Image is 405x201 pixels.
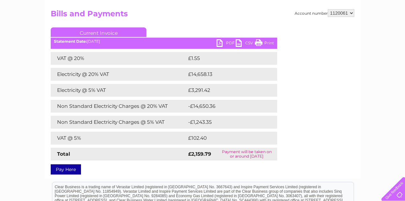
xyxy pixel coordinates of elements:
[187,100,269,113] td: -£14,650.36
[51,39,277,44] div: [DATE]
[285,3,329,11] a: 0333 014 3131
[217,148,277,160] td: Payment will be taken on or around [DATE]
[51,84,187,97] td: Electricity @ 5% VAT
[57,151,70,157] strong: Total
[187,52,261,65] td: £1.55
[51,164,81,175] a: Pay Here
[187,68,268,81] td: £14,658.13
[51,9,354,21] h2: Bills and Payments
[52,4,354,31] div: Clear Business is a trading name of Verastar Limited (registered in [GEOGRAPHIC_DATA] No. 3667643...
[293,27,305,32] a: Water
[54,39,87,44] b: Statement Date:
[51,68,187,81] td: Electricity @ 20% VAT
[51,132,187,145] td: VAT @ 5%
[51,116,187,129] td: Non Standard Electricity Charges @ 5% VAT
[217,39,236,48] a: PDF
[236,39,255,48] a: CSV
[384,27,399,32] a: Log out
[14,17,47,36] img: logo.png
[188,151,211,157] strong: £2,159.79
[187,116,268,129] td: -£1,243.35
[187,84,267,97] td: £3,291.42
[363,27,378,32] a: Contact
[51,100,187,113] td: Non Standard Electricity Charges @ 20% VAT
[51,52,187,65] td: VAT @ 20%
[255,39,274,48] a: Print
[309,27,323,32] a: Energy
[295,9,354,17] div: Account number
[51,27,146,37] a: Current Invoice
[350,27,359,32] a: Blog
[327,27,346,32] a: Telecoms
[187,132,266,145] td: £102.40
